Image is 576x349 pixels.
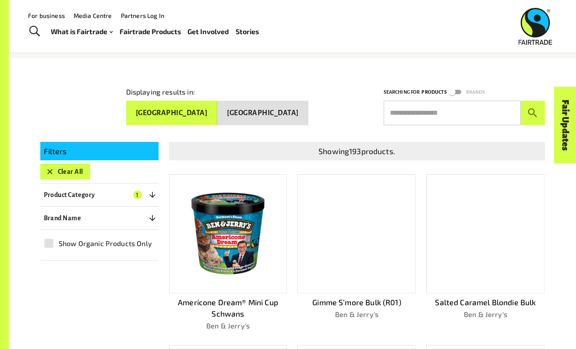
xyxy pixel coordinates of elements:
p: Products [421,88,446,96]
p: Ben & Jerry's [297,309,416,320]
a: Stories [236,25,259,38]
a: Salted Caramel Blondie BulkBen & Jerry's [426,174,544,331]
button: Clear All [40,164,90,180]
a: Fairtrade Products [120,25,181,38]
p: Brand Name [44,213,81,223]
a: Partners Log In [121,12,164,19]
img: Fairtrade Australia New Zealand logo [519,8,552,45]
a: For business [28,12,65,19]
button: Product Category [40,187,159,203]
p: Brands [466,88,485,96]
a: Gimme S’more Bulk (R01)Ben & Jerry's [297,174,416,331]
a: What is Fairtrade [51,25,113,38]
a: Toggle Search [24,21,45,42]
p: Ben & Jerry's [426,309,544,320]
p: Searching for [384,88,420,96]
button: Brand Name [40,210,159,226]
button: [GEOGRAPHIC_DATA] [126,101,218,125]
span: Show Organic Products Only [59,238,152,249]
p: Product Category [44,190,95,200]
a: Media Centre [74,12,112,19]
button: [GEOGRAPHIC_DATA] [217,101,308,125]
p: Filters [44,145,155,157]
p: Salted Caramel Blondie Bulk [426,296,544,308]
p: Americone Dream® Mini Cup Schwans [169,296,287,320]
p: Gimme S’more Bulk (R01) [297,296,416,308]
p: Showing 193 products. [173,145,541,157]
p: Displaying results in: [126,87,195,97]
p: Ben & Jerry's [169,321,287,331]
span: 1 [133,190,142,199]
a: Get Involved [187,25,229,38]
a: Americone Dream® Mini Cup SchwansBen & Jerry's [169,174,287,331]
